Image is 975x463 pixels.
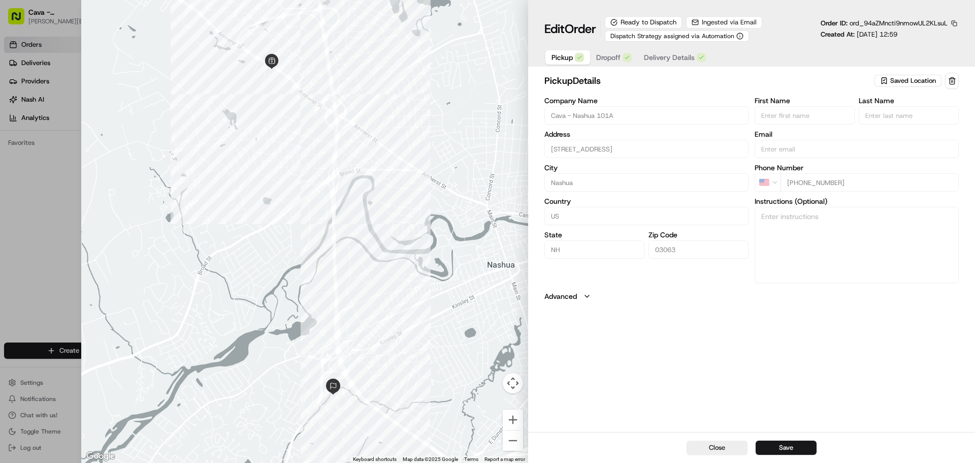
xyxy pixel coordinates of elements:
button: Zoom in [503,410,523,430]
div: We're available if you need us! [46,107,140,115]
button: Saved Location [874,74,943,88]
span: [PERSON_NAME] [31,185,82,193]
input: Enter email [755,140,959,158]
a: 💻API Documentation [82,223,167,241]
input: Enter last name [859,106,959,125]
img: Nash [10,10,30,30]
span: • [84,158,88,166]
span: Delivery Details [644,52,695,63]
button: Keyboard shortcuts [353,456,397,463]
input: Clear [26,66,168,76]
h2: pickup Details [544,74,872,88]
button: Map camera controls [503,373,523,393]
label: Zip Code [648,231,749,238]
img: 1736555255976-a54dd68f-1ca7-489b-9aae-adbdc363a1c4 [20,158,28,166]
span: API Documentation [96,227,163,237]
input: Enter country [544,207,749,225]
img: 1724597045416-56b7ee45-8013-43a0-a6f9-03cb97ddad50 [21,97,40,115]
div: Past conversations [10,132,68,140]
span: Pylon [101,252,123,260]
input: Enter city [544,173,749,192]
a: Open this area in Google Maps (opens a new window) [84,450,117,463]
label: Last Name [859,97,959,104]
button: Close [687,441,747,455]
button: See all [157,130,185,142]
input: Enter state [544,240,644,259]
input: Enter company name [544,106,749,125]
img: Grace Nketiah [10,148,26,164]
label: Country [544,198,749,205]
span: Saved Location [890,76,936,85]
button: Ingested via Email [686,16,762,28]
input: Enter zip code [648,240,749,259]
span: Order [565,21,596,37]
button: Start new chat [173,100,185,112]
span: [DATE] [90,185,111,193]
p: Order ID: [821,19,948,28]
span: • [84,185,88,193]
a: Powered byPylon [72,252,123,260]
span: Dispatch Strategy assigned via Automation [610,32,734,40]
button: Dispatch Strategy assigned via Automation [605,30,749,42]
div: 💻 [86,228,94,236]
div: Ready to Dispatch [605,16,682,28]
label: Company Name [544,97,749,104]
span: Dropoff [596,52,621,63]
span: Knowledge Base [20,227,78,237]
label: Phone Number [755,164,959,171]
button: Save [756,441,817,455]
button: Advanced [544,291,959,301]
span: [PERSON_NAME] [31,158,82,166]
img: Jaimie Jaretsky [10,175,26,192]
div: Start new chat [46,97,167,107]
p: Created At: [821,30,897,39]
div: 📗 [10,228,18,236]
label: City [544,164,749,171]
span: ord_94aZMncti9nmowUL2KLsuL [850,19,948,27]
img: Google [84,450,117,463]
label: Advanced [544,291,577,301]
span: [DATE] [90,158,111,166]
h1: Edit [544,21,596,37]
a: Terms (opens in new tab) [464,456,478,462]
span: Pickup [551,52,573,63]
a: 📗Knowledge Base [6,223,82,241]
label: State [544,231,644,238]
p: Welcome 👋 [10,41,185,57]
img: 1736555255976-a54dd68f-1ca7-489b-9aae-adbdc363a1c4 [10,97,28,115]
input: Enter first name [755,106,855,125]
span: [DATE] 12:59 [857,30,897,39]
a: Report a map error [484,456,525,462]
label: First Name [755,97,855,104]
label: Email [755,131,959,138]
label: Instructions (Optional) [755,198,959,205]
button: Zoom out [503,430,523,451]
span: Map data ©2025 Google [403,456,458,462]
input: Enter phone number [781,173,959,192]
label: Address [544,131,749,138]
span: Ingested via Email [702,18,757,27]
input: 350 Amherst St, Nashua, NH 03063, USA [544,140,749,158]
